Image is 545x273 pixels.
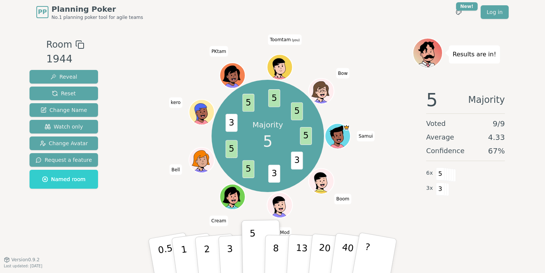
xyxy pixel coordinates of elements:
[4,264,42,268] span: Last updated: [DATE]
[11,257,40,263] span: Version 0.9.2
[488,132,505,143] span: 4.33
[300,127,312,145] span: 5
[42,175,86,183] span: Named room
[263,130,272,153] span: 5
[268,89,280,107] span: 5
[456,2,478,11] div: New!
[436,183,445,195] span: 3
[291,102,303,120] span: 5
[210,46,228,56] span: Click to change your name
[50,73,77,81] span: Reveal
[38,8,47,17] span: PP
[40,106,87,114] span: Change Name
[4,257,40,263] button: Version0.9.2
[268,55,292,79] button: Click to change your avatar
[426,132,454,143] span: Average
[46,51,84,67] div: 1944
[334,194,351,204] span: Click to change your name
[252,119,283,130] p: Majority
[453,49,496,60] p: Results are in!
[436,168,445,180] span: 5
[30,87,98,100] button: Reset
[30,103,98,117] button: Change Name
[30,153,98,167] button: Request a feature
[46,38,72,51] span: Room
[226,114,238,132] span: 3
[30,136,98,150] button: Change Avatar
[52,90,76,97] span: Reset
[209,216,228,226] span: Click to change your name
[278,227,291,237] span: Click to change your name
[481,5,509,19] a: Log in
[169,97,182,108] span: Click to change your name
[493,118,505,129] span: 9 / 9
[488,146,505,156] span: 67 %
[291,39,300,42] span: (you)
[30,120,98,133] button: Watch only
[226,140,238,158] span: 5
[426,91,438,109] span: 5
[51,4,143,14] span: Planning Poker
[268,34,302,45] span: Click to change your name
[243,160,255,178] span: 5
[51,14,143,20] span: No.1 planning poker tool for agile teams
[344,124,350,130] span: Samui is the host
[468,91,505,109] span: Majority
[30,70,98,84] button: Reveal
[40,140,88,147] span: Change Avatar
[426,118,446,129] span: Voted
[45,123,83,130] span: Watch only
[426,146,464,156] span: Confidence
[357,131,375,141] span: Click to change your name
[30,170,98,189] button: Named room
[452,5,466,19] button: New!
[426,169,433,177] span: 6 x
[36,4,143,20] a: PPPlanning PokerNo.1 planning poker tool for agile teams
[426,184,433,192] span: 3 x
[291,152,303,169] span: 3
[250,228,256,269] p: 5
[268,165,280,183] span: 3
[336,68,349,78] span: Click to change your name
[36,156,92,164] span: Request a feature
[243,94,255,112] span: 5
[170,164,182,175] span: Click to change your name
